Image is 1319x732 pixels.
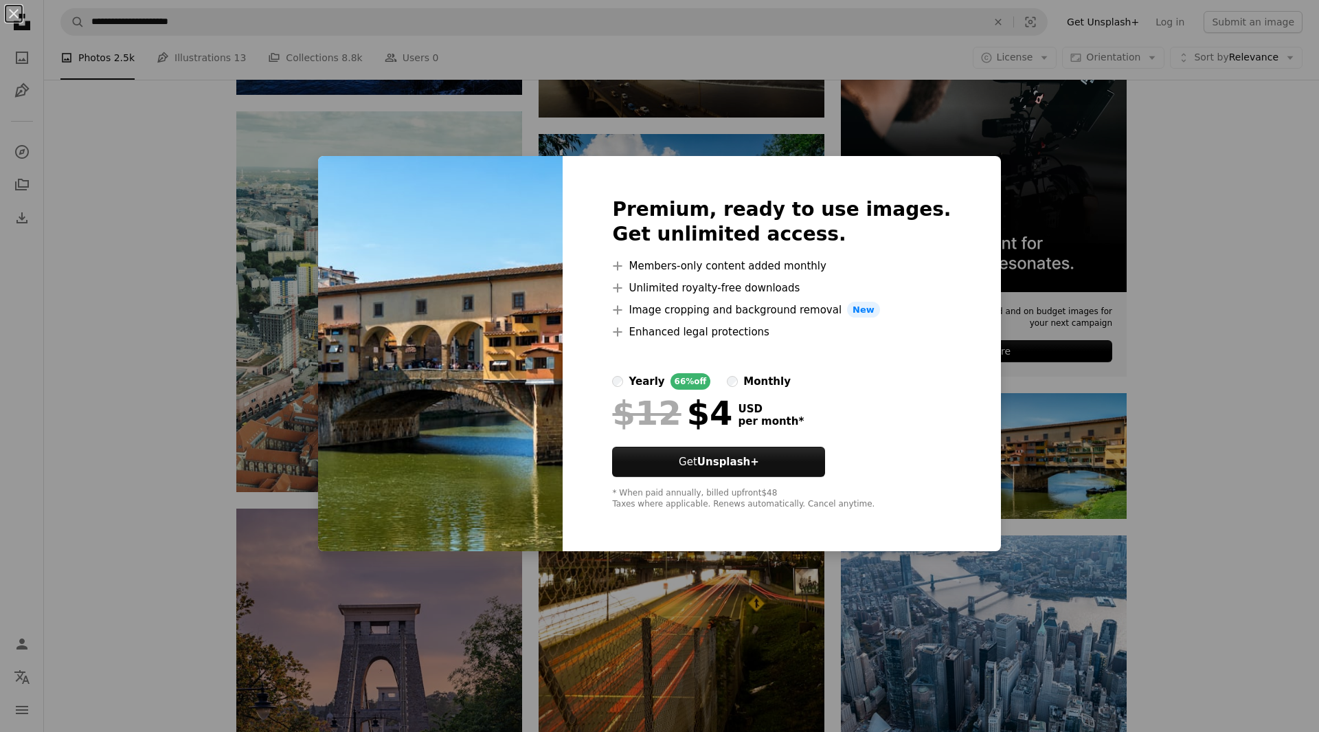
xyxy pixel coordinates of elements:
[697,456,759,468] strong: Unsplash+
[612,488,951,510] div: * When paid annually, billed upfront $48 Taxes where applicable. Renews automatically. Cancel any...
[318,156,563,552] img: premium_photo-1661960208153-89a2c6169c75
[612,324,951,340] li: Enhanced legal protections
[612,302,951,318] li: Image cropping and background removal
[612,447,825,477] button: GetUnsplash+
[727,376,738,387] input: monthly
[612,395,681,431] span: $12
[612,376,623,387] input: yearly66%off
[629,373,664,390] div: yearly
[738,403,804,415] span: USD
[738,415,804,428] span: per month *
[743,373,791,390] div: monthly
[612,280,951,296] li: Unlimited royalty-free downloads
[612,258,951,274] li: Members-only content added monthly
[670,373,711,390] div: 66% off
[612,197,951,247] h2: Premium, ready to use images. Get unlimited access.
[612,395,732,431] div: $4
[847,302,880,318] span: New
